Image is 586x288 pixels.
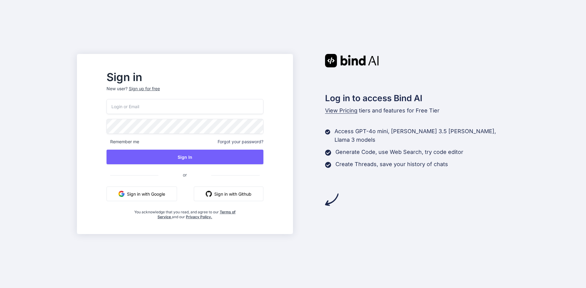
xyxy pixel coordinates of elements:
p: Access GPT-4o mini, [PERSON_NAME] 3.5 [PERSON_NAME], Llama 3 models [335,127,509,144]
span: or [158,167,211,182]
span: Forgot your password? [218,139,263,145]
button: Sign in with Google [107,187,177,201]
span: View Pricing [325,107,357,114]
p: Create Threads, save your history of chats [335,160,448,169]
p: tiers and features for Free Tier [325,106,509,115]
button: Sign In [107,150,263,164]
div: You acknowledge that you read, and agree to our and our [132,206,237,219]
h2: Log in to access Bind AI [325,92,509,105]
input: Login or Email [107,99,263,114]
img: Bind AI logo [325,54,379,67]
h2: Sign in [107,72,263,82]
p: New user? [107,86,263,99]
img: arrow [325,193,338,206]
span: Remember me [107,139,139,145]
p: Generate Code, use Web Search, try code editor [335,148,463,156]
div: Sign up for free [129,86,160,92]
a: Terms of Service [157,210,236,219]
img: google [118,191,125,197]
button: Sign in with Github [194,187,263,201]
a: Privacy Policy. [186,215,212,219]
img: github [206,191,212,197]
